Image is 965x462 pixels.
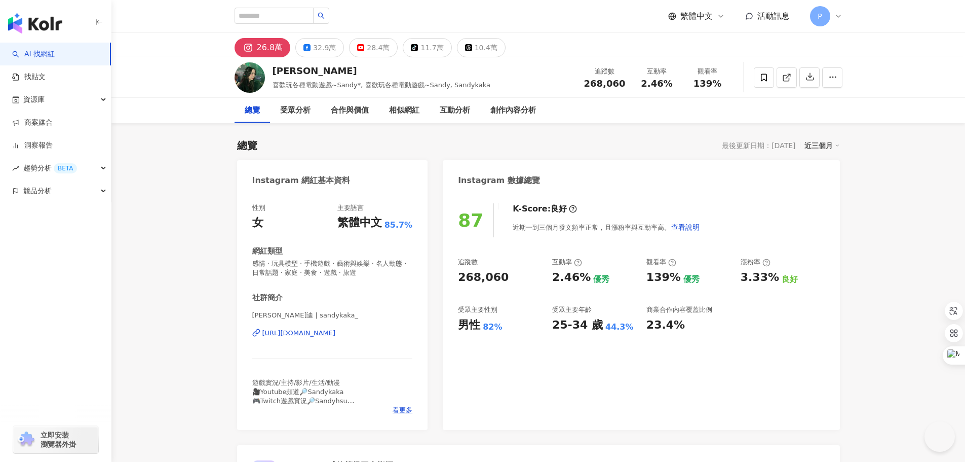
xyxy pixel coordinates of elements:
span: rise [12,165,19,172]
div: 男性 [458,317,480,333]
div: 互動率 [552,258,582,267]
span: 資源庫 [23,88,45,111]
button: 32.9萬 [295,38,344,57]
div: 互動率 [638,66,676,77]
div: 良好 [782,274,798,285]
a: searchAI 找網紅 [12,49,55,59]
a: 商案媒合 [12,118,53,128]
span: [PERSON_NAME]迪 | sandykaka_ [252,311,413,320]
span: search [318,12,325,19]
div: 繁體中文 [337,215,382,231]
button: 28.4萬 [349,38,398,57]
div: 性別 [252,203,265,212]
div: 11.7萬 [420,41,443,55]
div: 網紅類型 [252,246,283,257]
div: 10.4萬 [475,41,497,55]
div: 28.4萬 [367,41,390,55]
span: 看更多 [393,406,412,415]
div: 總覽 [245,104,260,117]
div: 受眾主要年齡 [552,305,592,314]
div: 受眾分析 [280,104,311,117]
a: 洞察報告 [12,140,53,151]
button: 10.4萬 [457,38,506,57]
span: 85.7% [384,220,413,231]
span: 活動訊息 [757,11,790,21]
div: 2.46% [552,270,591,286]
div: 25-34 歲 [552,317,603,333]
span: 喜歡玩各種電動遊戲~Sandy*, 喜歡玩各種電動遊戲~Sandy, Sandykaka [273,81,491,89]
a: chrome extension立即安裝 瀏覽器外掛 [13,426,98,453]
div: 82% [483,322,502,333]
div: [PERSON_NAME] [273,64,491,77]
div: 優秀 [593,274,609,285]
div: 女 [252,215,263,231]
div: BETA [54,163,77,173]
div: 32.9萬 [313,41,336,55]
div: 近期一到三個月發文頻率正常，且漲粉率與互動率高。 [513,217,700,237]
img: logo [8,13,62,33]
div: 追蹤數 [584,66,626,77]
div: 觀看率 [646,258,676,267]
div: 相似網紅 [389,104,419,117]
div: 受眾主要性別 [458,305,497,314]
div: 268,060 [458,270,509,286]
span: P [818,11,822,22]
div: 26.8萬 [257,41,283,55]
button: 11.7萬 [403,38,451,57]
div: 44.3% [605,322,634,333]
div: 3.33% [741,270,779,286]
div: 23.4% [646,317,685,333]
div: [URL][DOMAIN_NAME] [262,329,336,338]
div: Instagram 數據總覽 [458,175,540,186]
img: chrome extension [16,432,36,448]
div: 總覽 [237,138,257,153]
div: 87 [458,210,483,231]
iframe: Help Scout Beacon - Open [924,421,955,452]
img: KOL Avatar [235,62,265,93]
span: 查看說明 [671,223,700,231]
div: 社群簡介 [252,293,283,303]
div: 最後更新日期：[DATE] [722,141,795,150]
div: 創作內容分析 [490,104,536,117]
div: 商業合作內容覆蓋比例 [646,305,712,314]
button: 查看說明 [671,217,700,237]
div: 良好 [551,203,567,215]
div: 主要語言 [337,203,364,212]
div: K-Score : [513,203,577,215]
div: 合作與價值 [331,104,369,117]
div: 互動分析 [440,104,470,117]
div: 觀看率 [688,66,727,77]
div: 近三個月 [804,139,840,152]
div: 漲粉率 [741,258,770,267]
a: [URL][DOMAIN_NAME] [252,329,413,338]
span: 139% [693,79,722,89]
div: 優秀 [683,274,700,285]
div: 追蹤數 [458,258,478,267]
div: Instagram 網紅基本資料 [252,175,351,186]
span: 競品分析 [23,180,52,202]
span: 趨勢分析 [23,157,77,180]
div: 139% [646,270,681,286]
a: 找貼文 [12,72,46,82]
span: 感情 · 玩具模型 · 手機遊戲 · 藝術與娛樂 · 名人動態 · 日常話題 · 家庭 · 美食 · 遊戲 · 旅遊 [252,259,413,277]
span: 繁體中文 [680,11,713,22]
span: 2.46% [641,79,672,89]
span: 268,060 [584,78,626,89]
button: 26.8萬 [235,38,291,57]
span: 立即安裝 瀏覽器外掛 [41,431,76,449]
span: 遊戲實況/主持/影片/生活/動漫 🎥Youtube頻道🔎Sandykaka 🎮Twitch遊戲實況🔎Sandyhsu 🦁KAKA 商業合作請寄信至： [EMAIL_ADDRESS][DOMAIN... [252,379,367,433]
